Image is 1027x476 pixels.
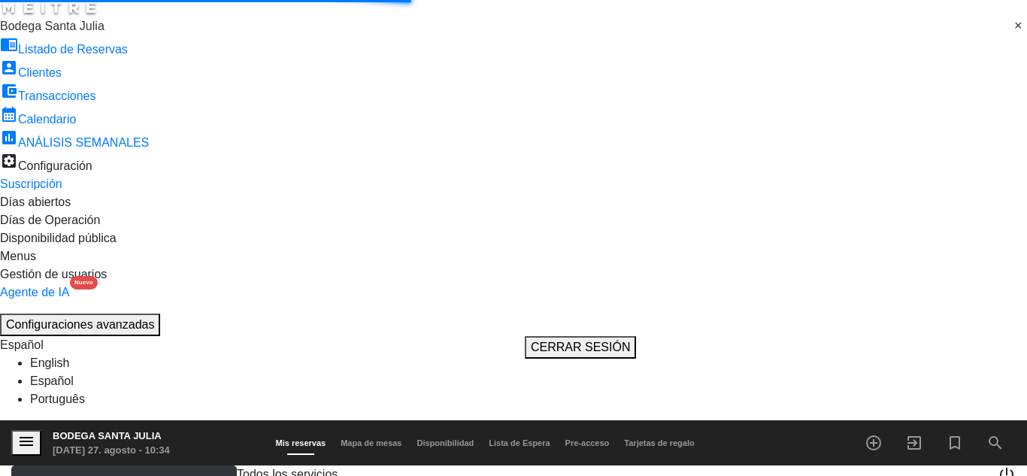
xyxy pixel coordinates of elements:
i: search [986,434,1004,452]
span: Tarjetas de regalo [617,438,701,447]
i: turned_in_not [946,434,964,452]
div: Bodega Santa Julia [53,429,170,444]
span: Pre-acceso [558,438,617,447]
i: exit_to_app [905,434,923,452]
button: CERRAR SESIÓN [525,336,636,359]
span: Lista de Espera [481,438,557,447]
i: add_circle_outline [865,434,883,452]
i: menu [17,432,35,450]
a: English [30,356,69,369]
button: menu [11,430,41,456]
div: Nuevo [70,276,97,290]
span: Clear all [1014,17,1027,35]
span: Disponibilidad [410,438,482,447]
div: [DATE] 27. agosto - 10:34 [53,443,170,458]
a: Português [30,393,85,405]
span: Mis reservas [268,438,334,447]
span: Mapa de mesas [333,438,409,447]
a: Español [30,374,74,387]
